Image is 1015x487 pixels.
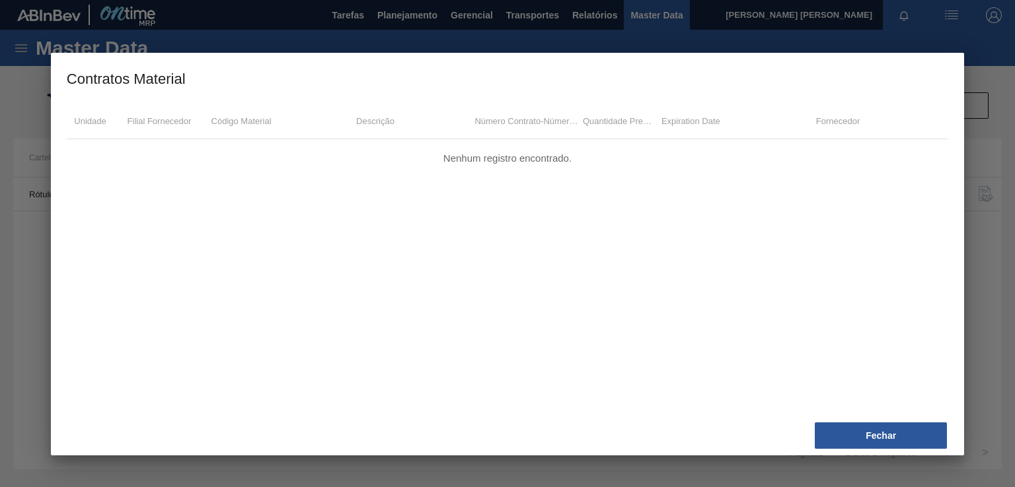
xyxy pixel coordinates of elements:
[67,103,114,139] td: Unidade
[728,103,948,139] td: Fornecedor
[67,139,948,164] div: Nenhum registro encontrado.
[67,69,186,90] div: Contratos Material
[205,103,278,139] td: Código Material
[581,103,654,139] td: Quantidade Prevista
[278,103,473,139] td: Descrição
[472,103,581,139] td: Número Contrato - Número Item
[815,422,947,449] button: Fechar
[114,103,204,139] td: Filial Fornecedor
[654,103,728,139] td: Expiration Date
